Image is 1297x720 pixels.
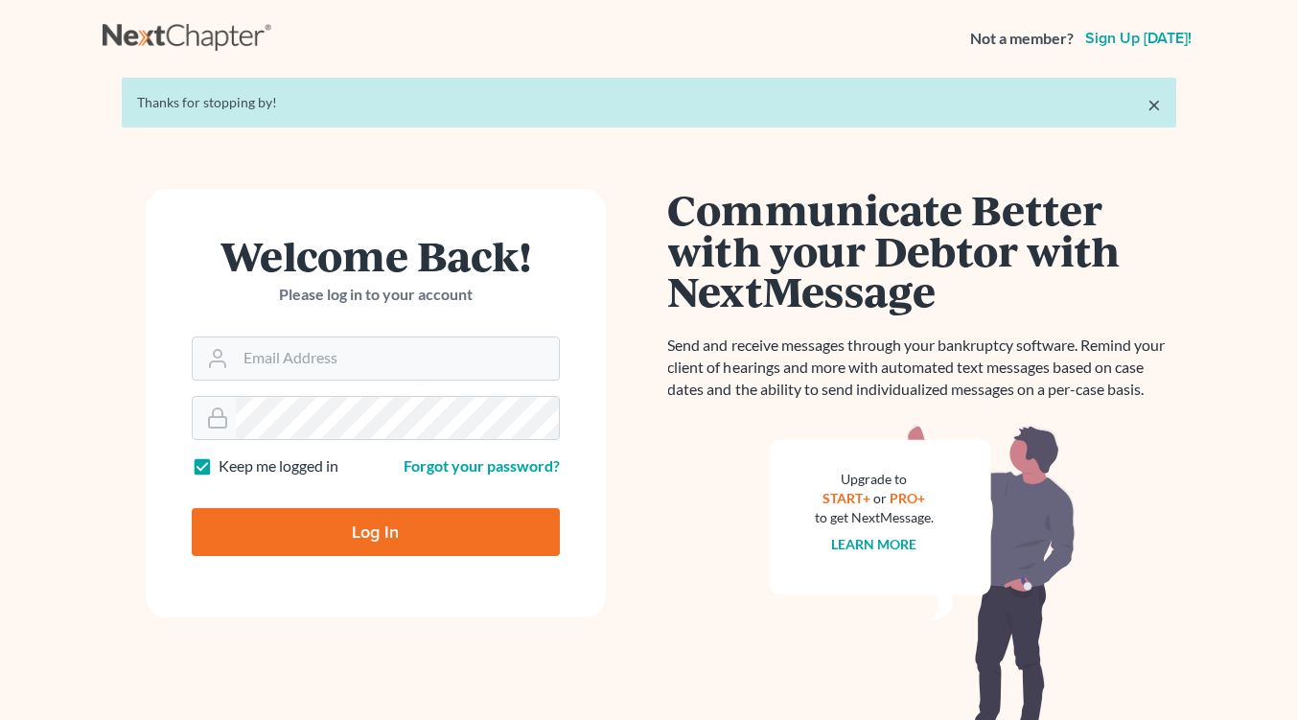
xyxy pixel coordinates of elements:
p: Please log in to your account [192,284,560,306]
h1: Welcome Back! [192,235,560,276]
a: START+ [822,490,870,506]
div: Upgrade to [815,470,934,489]
a: Forgot your password? [404,456,560,475]
input: Email Address [236,337,559,380]
p: Send and receive messages through your bankruptcy software. Remind your client of hearings and mo... [668,335,1176,401]
a: × [1147,93,1161,116]
a: PRO+ [890,490,925,506]
a: Sign up [DATE]! [1081,31,1195,46]
a: Learn more [831,536,916,552]
strong: Not a member? [970,28,1074,50]
div: to get NextMessage. [815,508,934,527]
input: Log In [192,508,560,556]
label: Keep me logged in [219,455,338,477]
div: Thanks for stopping by! [137,93,1161,112]
h1: Communicate Better with your Debtor with NextMessage [668,189,1176,312]
span: or [873,490,887,506]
